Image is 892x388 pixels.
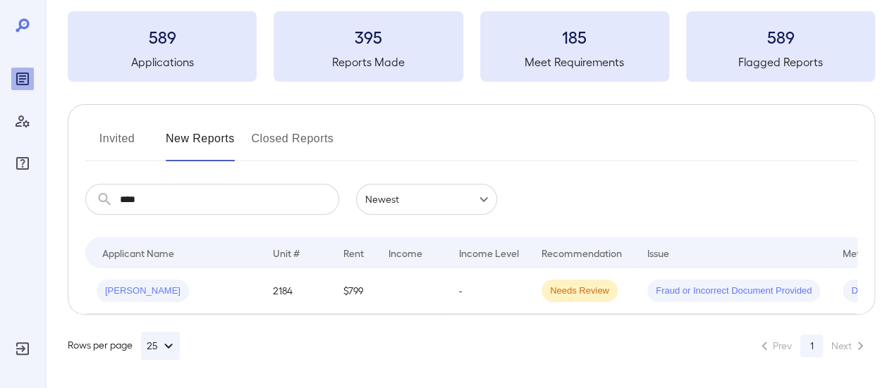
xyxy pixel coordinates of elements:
[11,68,34,90] div: Reports
[332,268,377,314] td: $799
[542,244,622,261] div: Recommendation
[85,127,149,161] button: Invited
[68,54,257,70] h5: Applications
[68,25,257,48] h3: 589
[448,268,530,314] td: -
[686,25,875,48] h3: 589
[647,284,820,298] span: Fraud or Incorrect Document Provided
[262,268,332,314] td: 2184
[274,54,463,70] h5: Reports Made
[11,337,34,360] div: Log Out
[68,332,180,360] div: Rows per page
[343,244,366,261] div: Rent
[686,54,875,70] h5: Flagged Reports
[274,25,463,48] h3: 395
[800,334,823,357] button: page 1
[480,25,669,48] h3: 185
[459,244,519,261] div: Income Level
[11,110,34,132] div: Manage Users
[141,332,180,360] button: 25
[542,284,618,298] span: Needs Review
[166,127,235,161] button: New Reports
[480,54,669,70] h5: Meet Requirements
[11,152,34,175] div: FAQ
[273,244,300,261] div: Unit #
[68,11,875,82] summary: 589Applications395Reports Made185Meet Requirements589Flagged Reports
[843,244,877,261] div: Method
[252,127,334,161] button: Closed Reports
[750,334,875,357] nav: pagination navigation
[389,244,422,261] div: Income
[356,184,497,215] div: Newest
[97,284,189,298] span: [PERSON_NAME]
[647,244,670,261] div: Issue
[102,244,174,261] div: Applicant Name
